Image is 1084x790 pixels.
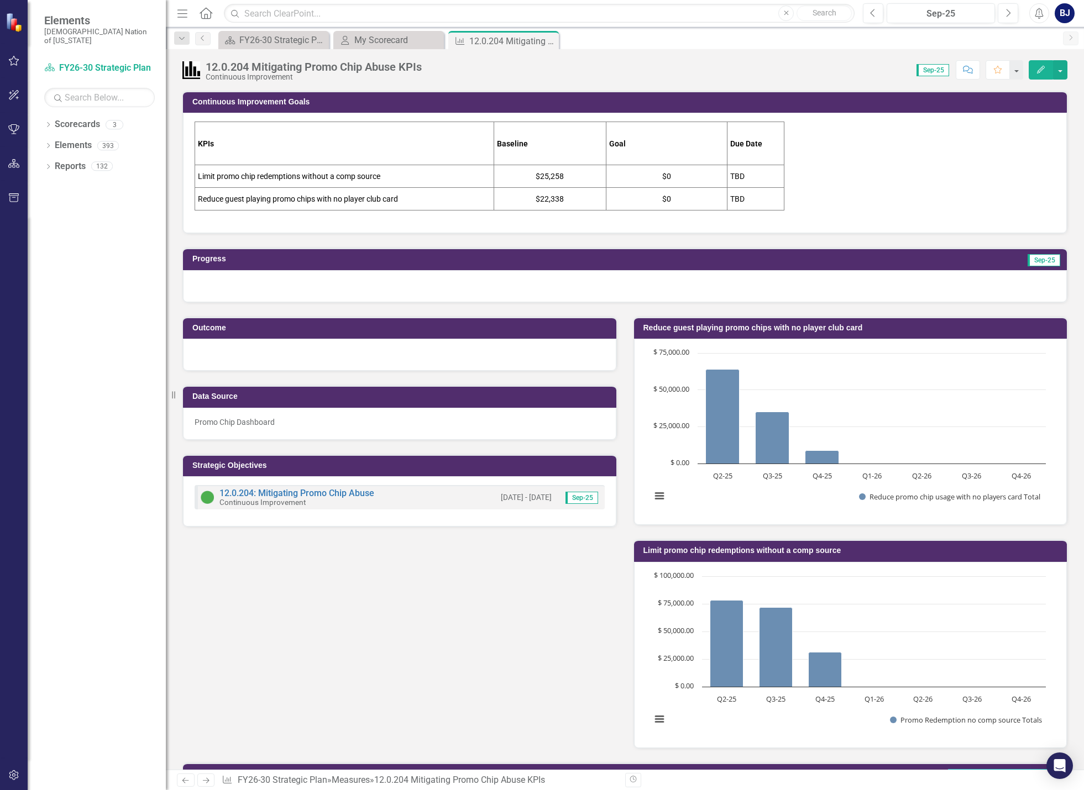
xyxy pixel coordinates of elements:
text: $ 0.00 [675,681,694,691]
div: Open Intercom Messenger [1046,752,1073,779]
h3: Continuous Improvement Goals [192,98,1061,106]
img: ClearPoint Strategy [5,12,25,33]
div: » » [222,774,616,787]
div: Continuous Improvement [206,73,422,81]
text: Q4-26 [1012,694,1031,704]
td: $0 [606,165,727,188]
strong: Baseline [497,139,528,148]
text: $ 75,000.00 [653,347,689,357]
a: FY26-30 Strategic Plan [221,33,326,47]
div: Chart. Highcharts interactive chart. [646,347,1056,513]
div: Sep-25 [891,7,991,20]
a: FY26-30 Strategic Plan [44,62,155,75]
button: Sep-25 [887,3,995,23]
input: Search Below... [44,88,155,107]
div: 3 [106,120,123,129]
div: 12.0.204 Mitigating Promo Chip Abuse KPIs [469,34,556,48]
path: Q4-25, 8,632. Reduce promo chip usage with no players card Total. [805,451,839,464]
a: Measures [332,775,370,785]
div: Chart. Highcharts interactive chart. [646,571,1056,736]
input: Search ClearPoint... [224,4,855,23]
td: TBD [727,188,784,210]
text: Q1-26 [862,471,881,481]
div: My Scorecard [354,33,441,47]
h3: Strategic Objectives [192,461,611,470]
td: $22,338 [494,188,606,210]
text: Q4-25 [815,694,834,704]
img: Performance Management [182,61,200,79]
small: Continuous Improvement [219,498,306,507]
svg: Interactive chart [646,571,1051,736]
span: Sep-25 [565,492,598,504]
text: Q4-26 [1011,471,1030,481]
h3: Measure Data [192,770,459,778]
div: FY26-30 Strategic Plan [239,33,326,47]
strong: Due Date [730,139,762,148]
small: [DEMOGRAPHIC_DATA] Nation of [US_STATE] [44,27,155,45]
text: Q3-26 [962,694,982,704]
button: Search [797,6,852,21]
text: Q3-25 [766,694,785,704]
text: $ 100,000.00 [654,570,694,580]
text: Q3-25 [762,471,782,481]
span: Last Calculated about 3 hours ago [948,769,1060,781]
h3: Progress [192,255,626,263]
a: Reports [55,160,86,173]
h3: Limit promo chip redemptions without a comp source [643,546,1062,555]
path: Q2-25, 78,170. Promo Redemption no comp source Totals. [710,600,743,687]
text: Q2-25 [716,694,736,704]
td: Reduce guest playing promo chips with no player club card [195,188,494,210]
path: Q3-25, 71,852. Promo Redemption no comp source Totals. [759,607,792,687]
span: Sep-25 [1028,254,1060,266]
button: BJ [1055,3,1075,23]
h3: Reduce guest playing promo chips with no player club card [643,324,1062,332]
button: View chart menu, Chart [652,712,667,727]
td: TBD [727,165,784,188]
text: $ 25,000.00 [658,653,694,663]
h3: Data Source [192,392,611,401]
strong: Goal [609,139,626,148]
button: Show Promo Redemption no comp source Totals [890,715,1041,725]
a: FY26-30 Strategic Plan [238,775,327,785]
td: Limit promo chip redemptions without a comp source [195,165,494,188]
text: Q2-25 [713,471,732,481]
div: 12.0.204 Mitigating Promo Chip Abuse KPIs [374,775,545,785]
small: [DATE] - [DATE] [501,492,552,503]
strong: KPIs [198,139,214,148]
div: 12.0.204 Mitigating Promo Chip Abuse KPIs [206,61,422,73]
text: $ 75,000.00 [658,598,694,608]
a: Elements [55,139,92,152]
a: Scorecards [55,118,100,131]
span: Search [813,8,836,17]
a: My Scorecard [336,33,441,47]
td: $25,258 [494,165,606,188]
span: Elements [44,14,155,27]
text: $ 50,000.00 [658,625,694,635]
text: Q3-26 [961,471,981,481]
div: 132 [91,162,113,171]
button: View chart menu, Chart [652,488,667,504]
span: Sep-25 [917,64,949,76]
text: $ 25,000.00 [653,420,689,430]
p: Promo Chip Dashboard [195,417,605,428]
button: Show Reduce promo chip usage with no players card Total [859,492,1041,502]
path: Q2-25, 63,915. Reduce promo chip usage with no players card Total. [705,370,739,464]
svg: Interactive chart [646,347,1051,513]
text: Q2-26 [913,694,933,704]
text: $ 0.00 [671,457,689,467]
img: CI Action Plan Approved/In Progress [201,491,214,504]
h3: Outcome [192,324,611,332]
text: Q2-26 [912,471,931,481]
path: Q4-25, 31,370. Promo Redemption no comp source Totals. [808,652,841,687]
path: Q3-25, 34,970. Reduce promo chip usage with no players card Total. [755,412,789,464]
text: Q1-26 [864,694,883,704]
td: $0 [606,188,727,210]
text: $ 50,000.00 [653,384,689,394]
div: 393 [97,141,119,150]
a: 12.0.204: Mitigating Promo Chip Abuse [219,488,374,498]
text: Q4-25 [812,471,831,481]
